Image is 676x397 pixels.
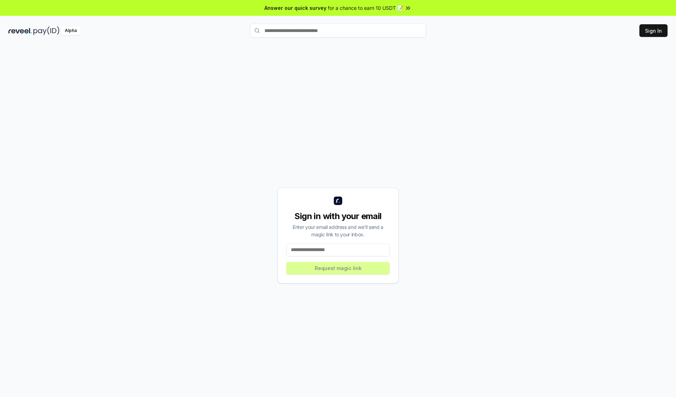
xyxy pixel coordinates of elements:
div: Sign in with your email [286,211,390,222]
span: for a chance to earn 10 USDT 📝 [328,4,403,12]
div: Enter your email address and we’ll send a magic link to your inbox. [286,223,390,238]
img: reveel_dark [8,26,32,35]
span: Answer our quick survey [264,4,326,12]
div: Alpha [61,26,81,35]
img: logo_small [334,197,342,205]
button: Sign In [639,24,668,37]
img: pay_id [33,26,60,35]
